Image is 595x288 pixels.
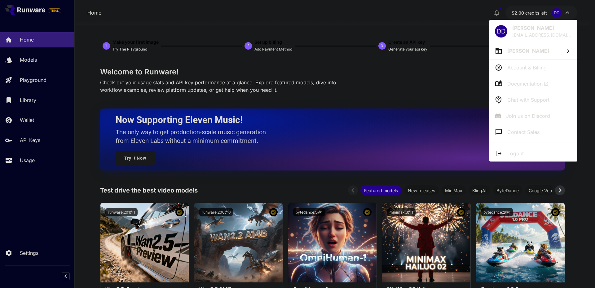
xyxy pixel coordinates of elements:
[507,64,547,71] p: Account & Billing
[512,24,572,32] p: [PERSON_NAME]
[506,112,550,120] p: Join us on Discord
[507,80,549,87] span: Documentation
[489,42,577,59] button: [PERSON_NAME]
[507,48,549,54] span: [PERSON_NAME]
[507,150,524,157] p: Logout
[507,128,540,136] p: Contact Sales
[512,32,572,38] div: daviddev@genelapp.com
[507,96,549,104] p: Chat with Support
[512,32,572,38] p: [EMAIL_ADDRESS][DOMAIN_NAME]
[495,25,507,38] div: DD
